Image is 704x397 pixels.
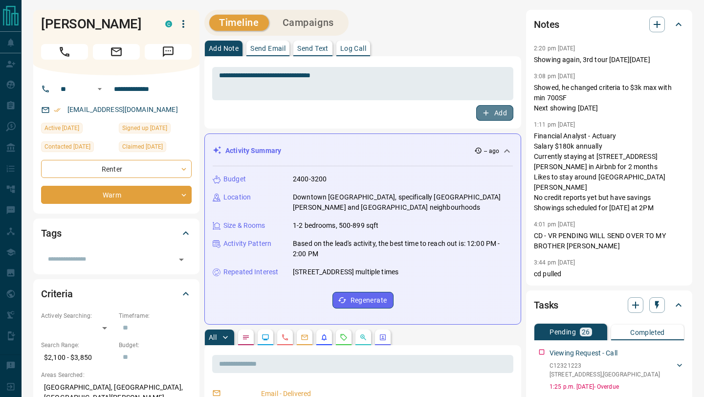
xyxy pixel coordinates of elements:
[534,73,575,80] p: 3:08 pm [DATE]
[44,142,90,152] span: Contacted [DATE]
[273,15,344,31] button: Campaigns
[93,44,140,60] span: Email
[340,45,366,52] p: Log Call
[209,15,269,31] button: Timeline
[165,21,172,27] div: condos.ca
[41,44,88,60] span: Call
[534,293,684,317] div: Tasks
[41,16,151,32] h1: [PERSON_NAME]
[119,141,192,155] div: Tue Jul 29 2025
[534,269,684,279] p: cd pulled
[293,267,398,277] p: [STREET_ADDRESS] multiple times
[340,333,348,341] svg: Requests
[534,13,684,36] div: Notes
[262,333,269,341] svg: Lead Browsing Activity
[281,333,289,341] svg: Calls
[223,174,246,184] p: Budget
[534,131,684,213] p: Financial Analyst - Actuary Salary $180k annually Currently staying at [STREET_ADDRESS][PERSON_NA...
[550,348,617,358] p: Viewing Request - Call
[359,333,367,341] svg: Opportunities
[550,359,684,381] div: C12321223[STREET_ADDRESS],[GEOGRAPHIC_DATA]
[209,45,239,52] p: Add Note
[630,329,665,336] p: Completed
[242,333,250,341] svg: Notes
[476,105,513,121] button: Add
[534,45,575,52] p: 2:20 pm [DATE]
[41,311,114,320] p: Actively Searching:
[534,121,575,128] p: 1:11 pm [DATE]
[379,333,387,341] svg: Agent Actions
[550,361,660,370] p: C12321223
[145,44,192,60] span: Message
[534,231,684,251] p: CD - VR PENDING WILL SEND OVER TO MY BROTHER [PERSON_NAME]
[223,192,251,202] p: Location
[293,239,513,259] p: Based on the lead's activity, the best time to reach out is: 12:00 PM - 2:00 PM
[223,221,265,231] p: Size & Rooms
[44,123,79,133] span: Active [DATE]
[119,123,192,136] div: Mon Jul 28 2025
[41,160,192,178] div: Renter
[41,141,114,155] div: Mon Jul 28 2025
[534,83,684,113] p: Showed, he changed criteria to $3k max with min 700SF Next showing [DATE]
[213,142,513,160] div: Activity Summary-- ago
[119,341,192,350] p: Budget:
[209,334,217,341] p: All
[293,192,513,213] p: Downtown [GEOGRAPHIC_DATA], specifically [GEOGRAPHIC_DATA][PERSON_NAME] and [GEOGRAPHIC_DATA] nei...
[41,186,192,204] div: Warm
[41,123,114,136] div: Sun Aug 17 2025
[225,146,281,156] p: Activity Summary
[41,350,114,366] p: $2,100 - $3,850
[41,225,61,241] h2: Tags
[534,17,559,32] h2: Notes
[223,239,271,249] p: Activity Pattern
[484,147,499,155] p: -- ago
[41,341,114,350] p: Search Range:
[54,107,61,113] svg: Email Verified
[550,382,684,391] p: 1:25 p.m. [DATE] - Overdue
[534,55,684,65] p: Showing again, 3rd tour [DATE][DATE]
[534,297,558,313] h2: Tasks
[41,286,73,302] h2: Criteria
[293,221,378,231] p: 1-2 bedrooms, 500-899 sqft
[41,221,192,245] div: Tags
[550,329,576,335] p: Pending
[332,292,394,309] button: Regenerate
[582,329,590,335] p: 26
[175,253,188,266] button: Open
[293,174,327,184] p: 2400-3200
[119,311,192,320] p: Timeframe:
[223,267,278,277] p: Repeated Interest
[41,282,192,306] div: Criteria
[250,45,286,52] p: Send Email
[301,333,308,341] svg: Emails
[122,123,167,133] span: Signed up [DATE]
[67,106,178,113] a: [EMAIL_ADDRESS][DOMAIN_NAME]
[550,370,660,379] p: [STREET_ADDRESS] , [GEOGRAPHIC_DATA]
[41,371,192,379] p: Areas Searched:
[320,333,328,341] svg: Listing Alerts
[534,259,575,266] p: 3:44 pm [DATE]
[94,83,106,95] button: Open
[122,142,163,152] span: Claimed [DATE]
[297,45,329,52] p: Send Text
[534,221,575,228] p: 4:01 pm [DATE]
